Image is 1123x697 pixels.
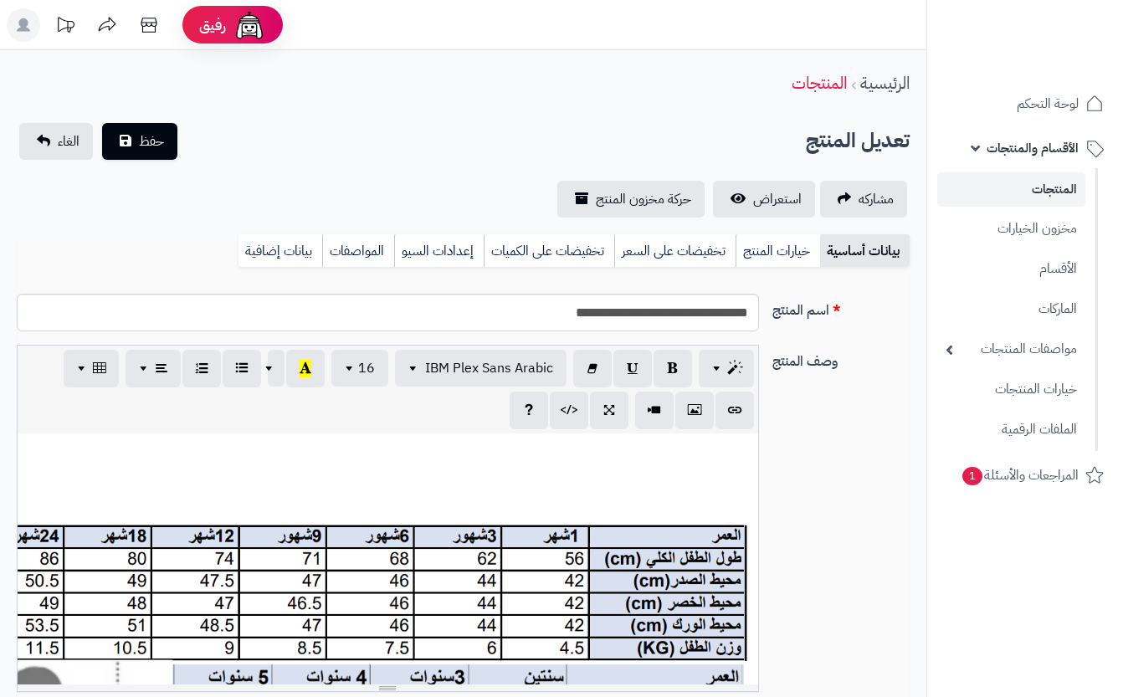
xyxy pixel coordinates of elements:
[792,70,847,95] a: المنتجات
[238,234,322,268] a: بيانات إضافية
[753,189,802,209] span: استعراض
[961,464,1079,487] span: المراجعات والأسئلة
[937,172,1085,207] a: المنتجات
[937,84,1113,124] a: لوحة التحكم
[1009,47,1107,82] img: logo-2.png
[937,372,1085,407] a: خيارات المنتجات
[233,8,266,42] img: ai-face.png
[614,234,736,268] a: تخفيضات على السعر
[322,234,394,268] a: المواصفات
[19,123,93,160] a: الغاء
[394,234,484,268] a: إعدادات السيو
[44,8,86,46] a: تحديثات المنصة
[395,350,567,387] button: IBM Plex Sans Arabic
[820,234,910,268] a: بيانات أساسية
[987,136,1079,160] span: الأقسام والمنتجات
[736,234,820,268] a: خيارات المنتج
[358,358,375,378] span: 16
[859,189,894,209] span: مشاركه
[484,234,614,268] a: تخفيضات على الكميات
[937,455,1113,495] a: المراجعات والأسئلة1
[199,15,226,35] span: رفيق
[962,467,982,485] span: 1
[58,131,79,151] span: الغاء
[766,345,917,372] label: وصف المنتج
[331,350,388,387] button: 16
[937,251,1085,287] a: الأقسام
[139,131,164,151] span: حفظ
[557,181,705,218] a: حركة مخزون المنتج
[806,124,910,158] h2: تعديل المنتج
[766,294,917,320] label: اسم المنتج
[1017,92,1079,115] span: لوحة التحكم
[937,412,1085,448] a: الملفات الرقمية
[937,331,1085,367] a: مواصفات المنتجات
[860,70,910,95] a: الرئيسية
[713,181,815,218] a: استعراض
[102,123,177,160] button: حفظ
[937,291,1085,327] a: الماركات
[937,211,1085,247] a: مخزون الخيارات
[820,181,907,218] a: مشاركه
[596,189,691,209] span: حركة مخزون المنتج
[425,358,553,378] span: IBM Plex Sans Arabic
